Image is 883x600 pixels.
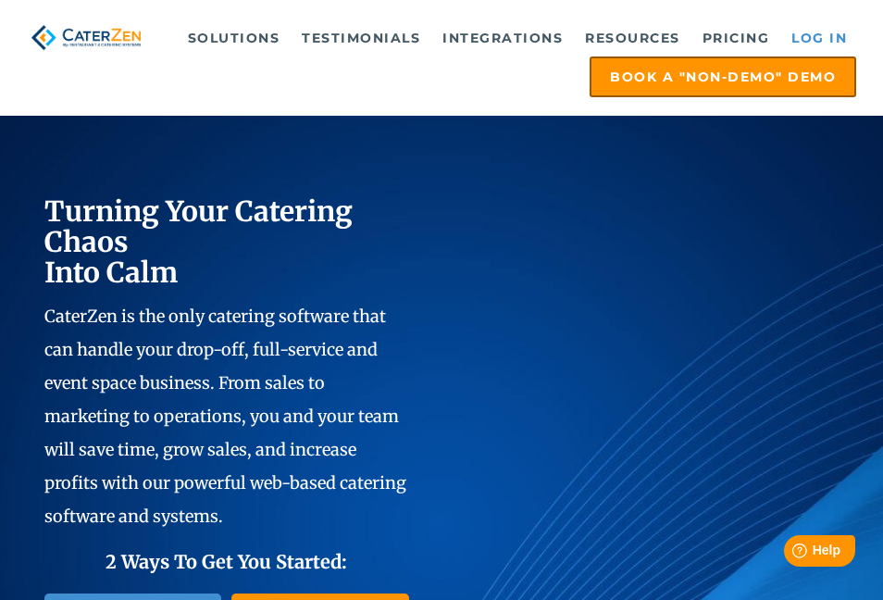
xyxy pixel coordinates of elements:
a: Log in [782,19,856,56]
a: Integrations [433,19,572,56]
span: Turning Your Catering Chaos Into Calm [44,194,353,290]
img: caterzen [27,19,146,56]
iframe: Help widget launcher [718,528,863,580]
span: 2 Ways To Get You Started: [106,550,347,573]
a: Book a "Non-Demo" Demo [590,56,856,97]
span: CaterZen is the only catering software that can handle your drop-off, full-service and event spac... [44,306,406,527]
a: Testimonials [292,19,429,56]
div: Navigation Menu [168,19,856,97]
a: Solutions [179,19,290,56]
a: Pricing [693,19,779,56]
a: Resources [576,19,690,56]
